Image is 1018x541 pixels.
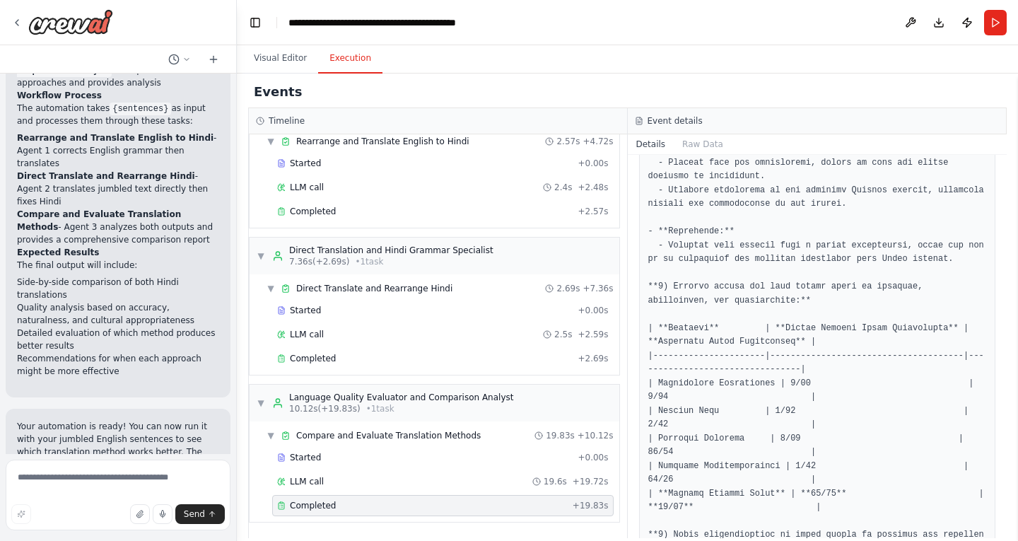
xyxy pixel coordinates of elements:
[17,301,219,327] li: Quality analysis based on accuracy, naturalness, and cultural appropriateness
[17,209,181,232] strong: Compare and Evaluate Translation Methods
[583,283,613,294] span: + 7.36s
[17,91,102,100] strong: Workflow Process
[573,500,609,511] span: + 19.83s
[257,397,265,409] span: ▼
[289,392,513,403] div: Language Quality Evaluator and Comparison Analyst
[296,283,452,294] span: Direct Translate and Rearrange Hindi
[17,208,219,246] li: - Agent 3 analyzes both outputs and provides a comprehensive comparison report
[269,115,305,127] h3: Timeline
[366,403,394,414] span: • 1 task
[289,403,361,414] span: 10.12s (+19.83s)
[17,352,219,378] li: Recommendations for when each approach might be more effective
[110,103,171,115] code: {sentences}
[578,158,608,169] span: + 0.00s
[296,136,469,147] span: Rearrange and Translate English to Hindi
[290,206,336,217] span: Completed
[17,170,219,208] li: - Agent 2 translates jumbled text directly then fixes Hindi
[242,44,318,74] button: Visual Editor
[296,430,481,441] span: Compare and Evaluate Translation Methods
[578,430,614,441] span: + 10.12s
[254,82,302,102] h2: Events
[578,182,608,193] span: + 2.48s
[130,504,150,524] button: Upload files
[290,329,324,340] span: LLM call
[290,305,321,316] span: Started
[289,256,349,267] span: 7.36s (+2.69s)
[17,248,99,257] strong: Expected Results
[17,171,195,181] strong: Direct Translate and Rearrange Hindi
[578,206,608,217] span: + 2.57s
[28,9,113,35] img: Logo
[245,13,265,33] button: Hide left sidebar
[578,452,608,463] span: + 0.00s
[290,500,336,511] span: Completed
[355,256,383,267] span: • 1 task
[290,452,321,463] span: Started
[544,476,567,487] span: 19.6s
[17,327,219,352] li: Detailed evaluation of which method produces better results
[628,134,674,154] button: Details
[290,353,336,364] span: Completed
[554,329,572,340] span: 2.5s
[163,51,197,68] button: Switch to previous chat
[556,136,580,147] span: 2.57s
[554,182,572,193] span: 2.4s
[184,508,205,520] span: Send
[267,283,275,294] span: ▼
[578,305,608,316] span: + 0.00s
[290,158,321,169] span: Started
[267,136,275,147] span: ▼
[290,476,324,487] span: LLM call
[17,276,219,301] li: Side-by-side comparison of both Hindi translations
[288,16,501,30] nav: breadcrumb
[153,504,172,524] button: Click to speak your automation idea
[17,259,219,272] p: The final output will include:
[257,250,265,262] span: ▼
[17,102,219,127] p: The automation takes as input and processes them through these tasks:
[578,329,608,340] span: + 2.59s
[202,51,225,68] button: Start a new chat
[17,420,219,496] p: Your automation is ready! You can now run it with your jumbled English sentences to see which tra...
[289,245,493,256] div: Direct Translation and Hindi Grammar Specialist
[556,283,580,294] span: 2.69s
[546,430,575,441] span: 19.83s
[578,353,608,364] span: + 2.69s
[648,115,703,127] h3: Event details
[674,134,732,154] button: Raw Data
[267,430,275,441] span: ▼
[17,132,219,170] li: - Agent 1 corrects English grammar then translates
[11,504,31,524] button: Improve this prompt
[175,504,225,524] button: Send
[290,182,324,193] span: LLM call
[318,44,382,74] button: Execution
[17,133,213,143] strong: Rearrange and Translate English to Hindi
[573,476,609,487] span: + 19.72s
[583,136,613,147] span: + 4.72s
